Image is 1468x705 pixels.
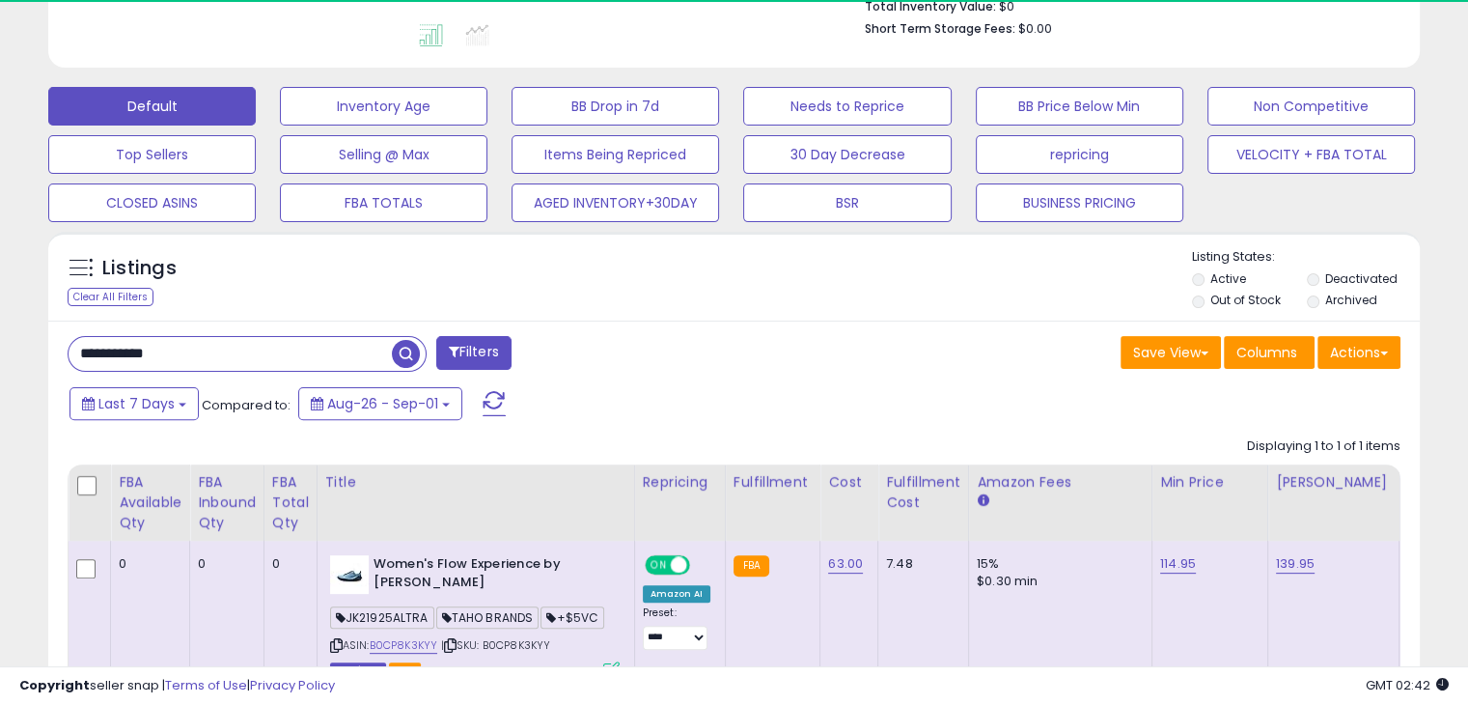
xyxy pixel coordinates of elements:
span: Last 7 Days [98,394,175,413]
div: [PERSON_NAME] [1276,472,1391,493]
a: Privacy Policy [250,676,335,694]
button: Items Being Repriced [512,135,719,174]
div: Fulfillment Cost [886,472,960,513]
a: 114.95 [1160,554,1196,574]
label: Deactivated [1324,270,1397,287]
button: Last 7 Days [69,387,199,420]
div: Fulfillment [734,472,812,493]
span: 2025-09-9 02:42 GMT [1366,676,1449,694]
button: Filters [436,336,512,370]
div: FBA Total Qty [272,472,309,533]
button: Save View [1121,336,1221,369]
strong: Copyright [19,676,90,694]
button: Non Competitive [1207,87,1415,126]
label: Archived [1324,292,1376,308]
small: Amazon Fees. [977,493,988,510]
div: Cost [828,472,870,493]
button: Needs to Reprice [743,87,951,126]
button: BB Drop in 7d [512,87,719,126]
p: Listing States: [1192,248,1420,267]
div: seller snap | | [19,677,335,695]
button: Selling @ Max [280,135,487,174]
span: Aug-26 - Sep-01 [327,394,438,413]
div: Clear All Filters [68,288,153,306]
div: Preset: [643,606,710,650]
span: TAHO BRANDS [436,606,540,629]
button: repricing [976,135,1183,174]
div: Displaying 1 to 1 of 1 items [1247,437,1400,456]
b: Short Term Storage Fees: [865,20,1015,37]
span: JK21925ALTRA [330,606,434,629]
a: 63.00 [828,554,863,574]
span: Columns [1236,343,1297,362]
button: Actions [1317,336,1400,369]
div: $0.30 min [977,573,1137,590]
div: Title [325,472,626,493]
button: CLOSED ASINS [48,183,256,222]
button: BUSINESS PRICING [976,183,1183,222]
button: Inventory Age [280,87,487,126]
div: Min Price [1160,472,1260,493]
a: Terms of Use [165,676,247,694]
div: Amazon AI [643,585,710,603]
button: Top Sellers [48,135,256,174]
div: 7.48 [886,555,954,573]
div: FBA Available Qty [119,472,181,533]
button: VELOCITY + FBA TOTAL [1207,135,1415,174]
div: 15% [977,555,1137,573]
div: Repricing [643,472,717,493]
span: Compared to: [202,396,291,414]
div: 0 [272,555,302,573]
img: 31FJoAOi6eL._SL40_.jpg [330,555,369,594]
span: +$5VC [540,606,604,629]
div: 0 [119,555,175,573]
span: $0.00 [1018,19,1052,38]
label: Active [1210,270,1246,287]
button: Columns [1224,336,1315,369]
span: FBA [389,663,422,679]
small: FBA [734,555,769,577]
button: 30 Day Decrease [743,135,951,174]
span: | SKU: B0CP8K3KYY [440,637,550,653]
button: FBA TOTALS [280,183,487,222]
label: Out of Stock [1210,292,1281,308]
div: FBA inbound Qty [198,472,256,533]
button: BSR [743,183,951,222]
button: AGED INVENTORY+30DAY [512,183,719,222]
button: Aug-26 - Sep-01 [298,387,462,420]
b: Women's Flow Experience by [PERSON_NAME] [374,555,608,596]
span: OFF [686,557,717,574]
span: ON [647,557,671,574]
h5: Listings [102,255,177,282]
div: 0 [198,555,249,573]
div: Amazon Fees [977,472,1144,493]
button: BB Price Below Min [976,87,1183,126]
button: Default [48,87,256,126]
span: Listings that have been deleted from Seller Central [330,663,386,679]
a: 139.95 [1276,554,1315,574]
a: B0CP8K3KYY [370,637,438,654]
